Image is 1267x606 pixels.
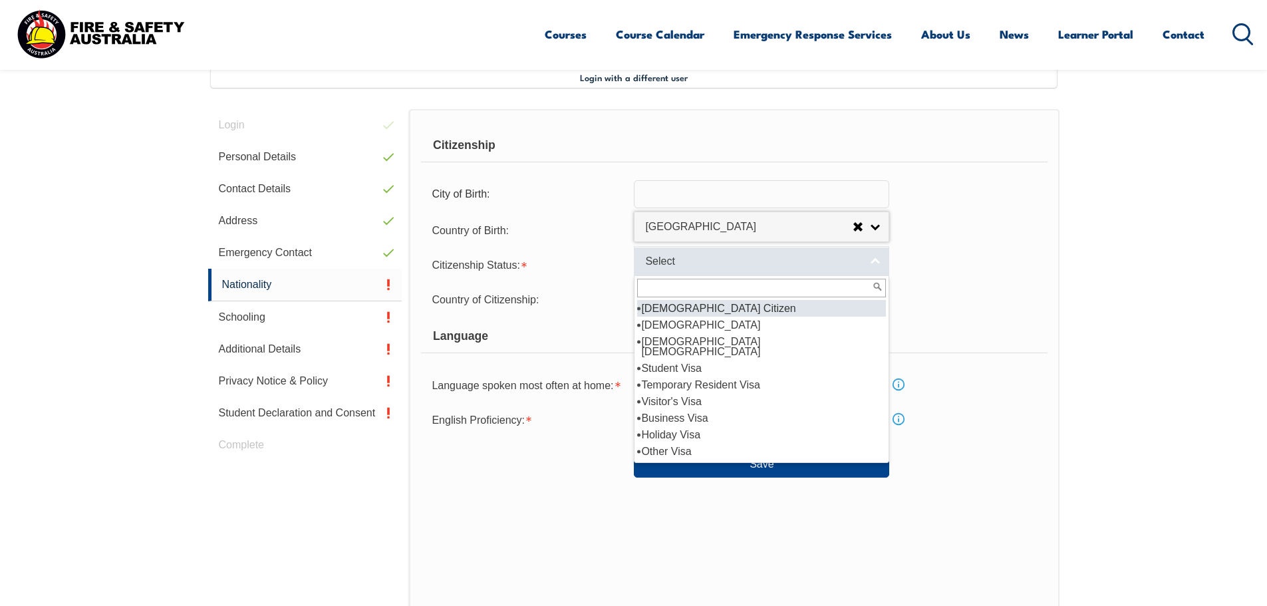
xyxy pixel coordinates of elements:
li: Other Visa [637,443,886,460]
span: [GEOGRAPHIC_DATA] [645,220,853,234]
span: Login with a different user [580,72,688,82]
li: Business Visa [637,410,886,426]
a: Personal Details [208,141,402,173]
a: Info [889,375,908,394]
a: Address [208,205,402,237]
a: Student Declaration and Consent [208,397,402,429]
button: Save [634,451,889,478]
a: Learner Portal [1058,17,1133,52]
a: Contact [1163,17,1204,52]
a: Contact Details [208,173,402,205]
a: Courses [545,17,587,52]
a: Emergency Response Services [734,17,892,52]
li: Temporary Resident Visa [637,377,886,393]
li: Student Visa [637,360,886,377]
a: About Us [921,17,970,52]
a: Additional Details [208,333,402,365]
span: Country of Citizenship: [432,294,539,305]
div: City of Birth: [421,182,634,207]
a: Nationality [208,269,402,301]
span: Select [645,255,861,269]
li: [DEMOGRAPHIC_DATA] Citizen [637,300,886,317]
span: English Proficiency: [432,414,525,426]
span: Language spoken most often at home: [432,380,613,391]
a: Course Calendar [616,17,704,52]
a: Schooling [208,301,402,333]
li: Holiday Visa [637,426,886,443]
a: Emergency Contact [208,237,402,269]
span: Country of Birth: [432,225,509,236]
a: Privacy Notice & Policy [208,365,402,397]
a: Info [889,410,908,428]
div: Citizenship [421,129,1047,162]
li: Visitor's Visa [637,393,886,410]
a: News [1000,17,1029,52]
div: Language spoken most often at home is required. [421,371,634,398]
div: Citizenship Status is required. [421,251,634,277]
div: Language [421,320,1047,353]
span: Citizenship Status: [432,259,520,271]
li: [DEMOGRAPHIC_DATA] [DEMOGRAPHIC_DATA] [637,333,886,360]
div: English Proficiency is required. [421,406,634,432]
li: [DEMOGRAPHIC_DATA] [637,317,886,333]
